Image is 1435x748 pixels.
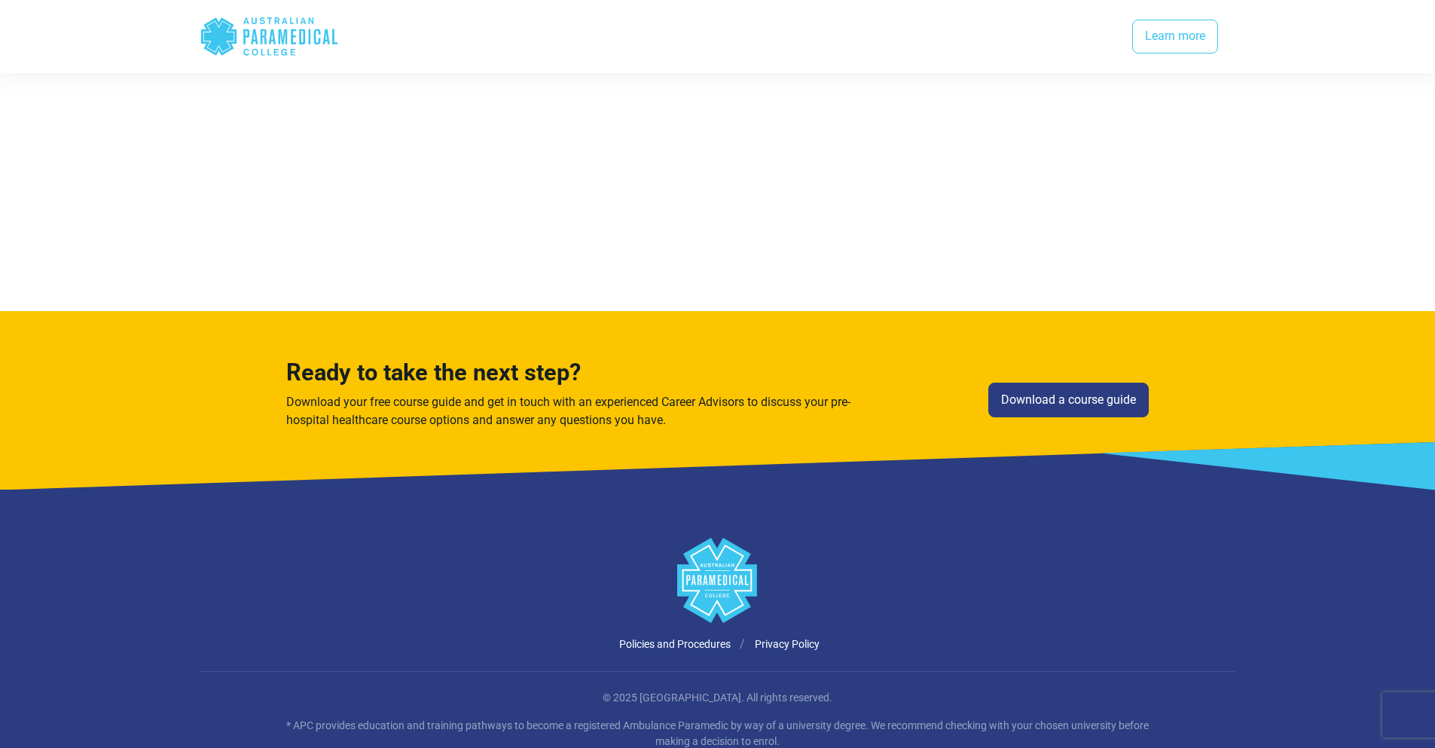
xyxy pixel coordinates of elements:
a: Learn more [1132,20,1218,54]
p: © 2025 [GEOGRAPHIC_DATA]. All rights reserved. [277,690,1159,706]
a: Policies and Procedures [619,638,731,650]
p: Download your free course guide and get in touch with an experienced Career Advisors to discuss y... [286,393,856,429]
a: Download a course guide [988,383,1149,417]
a: Privacy Policy [755,638,820,650]
div: Australian Paramedical College [200,12,339,61]
h3: Ready to take the next step? [286,359,856,387]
